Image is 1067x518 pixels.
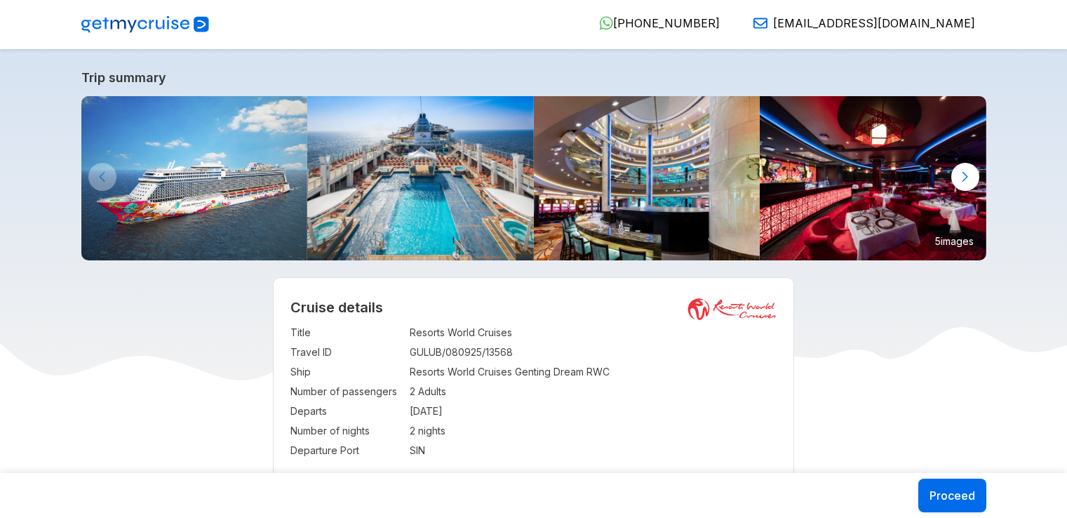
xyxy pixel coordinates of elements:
td: : [403,421,410,441]
td: 2 Adults [410,382,777,401]
small: 5 images [930,230,979,251]
td: : [403,343,410,362]
img: GentingDreambyResortsWorldCruises-KlookIndia.jpg [81,96,308,260]
td: : [403,382,410,401]
h2: Cruise details [290,299,777,316]
td: : [403,362,410,382]
td: Travel ID [290,343,403,362]
button: Proceed [918,479,986,512]
td: [DATE] [410,401,777,421]
td: : [403,401,410,421]
img: WhatsApp [599,16,613,30]
img: Main-Pool-800x533.jpg [307,96,534,260]
a: [PHONE_NUMBER] [588,16,720,30]
span: [PHONE_NUMBER] [613,16,720,30]
td: Number of nights [290,421,403,441]
td: GULUB/080925/13568 [410,343,777,362]
td: : [403,441,410,460]
img: 4.jpg [534,96,760,260]
td: Departure Port [290,441,403,460]
td: 2 nights [410,421,777,441]
a: Trip summary [81,70,986,85]
img: Email [753,16,767,30]
td: Ship [290,362,403,382]
td: : [403,323,410,343]
td: Resorts World Cruises [410,323,777,343]
td: Resorts World Cruises Genting Dream RWC [410,362,777,382]
td: Departs [290,401,403,421]
a: [EMAIL_ADDRESS][DOMAIN_NAME] [742,16,975,30]
img: 16.jpg [760,96,986,260]
td: SIN [410,441,777,460]
span: [EMAIL_ADDRESS][DOMAIN_NAME] [773,16,975,30]
td: Number of passengers [290,382,403,401]
td: Title [290,323,403,343]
